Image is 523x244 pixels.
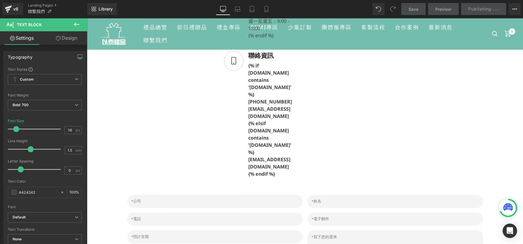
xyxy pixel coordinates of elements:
p: [EMAIL_ADDRESS][DOMAIN_NAME] [161,138,209,152]
div: v6 [12,5,20,13]
span: Preview [435,6,451,12]
button: More [509,3,521,15]
a: New Library [87,3,117,15]
span: Text Block [17,22,42,27]
div: Letter Spacing [8,159,82,163]
b: Custom [20,77,34,82]
a: Preview [428,3,459,15]
i: Default [13,215,26,220]
b: Bold 700 [13,103,29,107]
div: Open Intercom Messenger [503,224,517,238]
b: None [13,237,22,241]
span: em [76,148,81,152]
span: px [76,168,81,172]
div: Font Weight [8,93,82,97]
input: Color [19,189,57,196]
div: {% if [DOMAIN_NAME] contains '[DOMAIN_NAME]' %} {% elsif [DOMAIN_NAME] contains '[DOMAIN_NAME]' %... [157,42,209,159]
a: v6 [2,3,23,15]
span: Library [99,6,113,12]
a: Laptop [230,3,245,15]
input: *電子郵件 [221,194,396,208]
a: Design [45,31,88,45]
div: Text Color [8,179,82,184]
a: Desktop [216,3,230,15]
input: *預計交期 [40,212,216,225]
p: [PHONE_NUMBER] [EMAIL_ADDRESS][DOMAIN_NAME] [161,80,209,102]
div: Typography [8,51,32,60]
div: Text Styles [8,67,82,72]
span: px [76,128,81,132]
div: Font Size [8,119,24,123]
a: Landing Pages [28,3,87,8]
a: Mobile [259,3,274,15]
span: 聯繫我們 [28,9,45,14]
div: % [67,187,81,198]
div: 聯絡資訊 [157,33,209,42]
a: Tablet [245,3,259,15]
button: Undo [372,3,384,15]
div: Line Height [8,139,82,143]
div: Font [8,205,82,209]
span: Save [408,6,418,12]
div: Text Transform [8,227,82,232]
button: Redo [387,3,399,15]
